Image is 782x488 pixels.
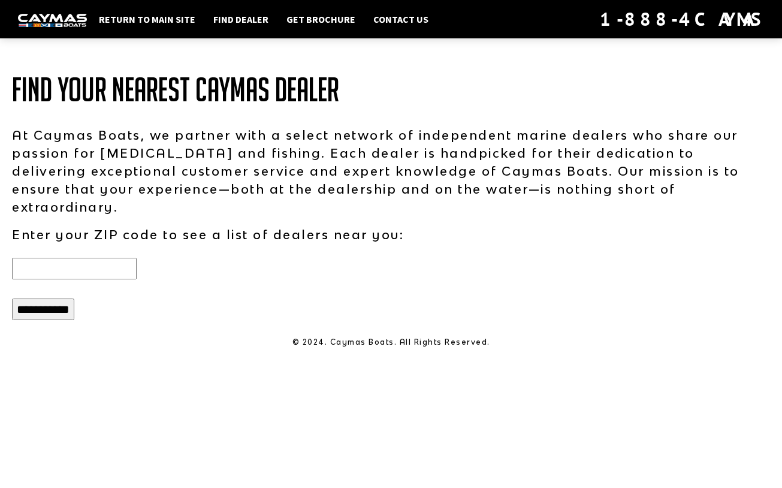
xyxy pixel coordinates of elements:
div: 1-888-4CAYMAS [600,6,764,32]
a: Find Dealer [207,11,274,27]
p: Enter your ZIP code to see a list of dealers near you: [12,225,770,243]
p: © 2024. Caymas Boats. All Rights Reserved. [12,337,770,348]
a: Get Brochure [280,11,361,27]
h1: Find Your Nearest Caymas Dealer [12,72,770,108]
img: white-logo-c9c8dbefe5ff5ceceb0f0178aa75bf4bb51f6bca0971e226c86eb53dfe498488.png [18,14,87,26]
p: At Caymas Boats, we partner with a select network of independent marine dealers who share our pas... [12,126,770,216]
a: Contact Us [367,11,434,27]
a: Return to main site [93,11,201,27]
